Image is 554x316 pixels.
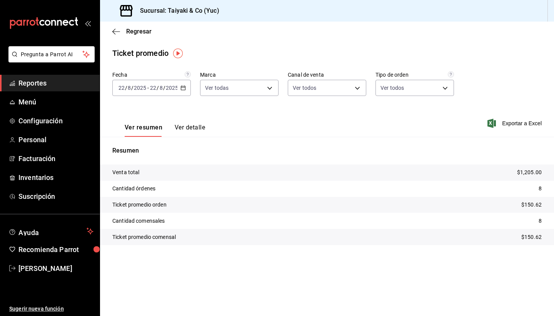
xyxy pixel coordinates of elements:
span: Ver todos [293,84,316,92]
div: Ticket promedio [112,47,169,59]
input: ---- [165,85,179,91]
span: Suscripción [18,191,93,202]
img: Tooltip marker [173,49,183,58]
span: Ver todas [205,84,229,92]
p: $150.62 [521,233,542,241]
span: Inventarios [18,172,93,183]
span: / [131,85,133,91]
input: ---- [133,85,147,91]
p: Venta total [112,168,139,176]
button: Regresar [112,28,152,35]
span: / [157,85,159,91]
span: Pregunta a Parrot AI [21,50,83,59]
p: Resumen [112,146,542,155]
span: [PERSON_NAME] [18,263,93,274]
span: Reportes [18,78,93,88]
span: / [163,85,165,91]
input: -- [150,85,157,91]
p: Cantidad órdenes [112,185,155,193]
span: Menú [18,97,93,107]
label: Marca [200,72,279,77]
span: Facturación [18,153,93,164]
input: -- [118,85,125,91]
span: Sugerir nueva función [9,305,93,313]
span: - [147,85,149,91]
span: Ver todos [380,84,404,92]
button: Pregunta a Parrot AI [8,46,95,62]
a: Pregunta a Parrot AI [5,56,95,64]
p: $150.62 [521,201,542,209]
label: Canal de venta [288,72,366,77]
p: Ticket promedio comensal [112,233,176,241]
button: Ver detalle [175,124,205,137]
div: navigation tabs [125,124,205,137]
p: 8 [539,217,542,225]
input: -- [159,85,163,91]
h3: Sucursal: Taiyaki & Co (Yuc) [134,6,219,15]
button: Ver resumen [125,124,162,137]
span: Recomienda Parrot [18,244,93,255]
label: Fecha [112,72,191,77]
button: open_drawer_menu [85,20,91,26]
p: Ticket promedio orden [112,201,167,209]
input: -- [127,85,131,91]
button: Exportar a Excel [489,119,542,128]
p: $1,205.00 [517,168,542,176]
p: 8 [539,185,542,193]
span: Configuración [18,116,93,126]
p: Cantidad comensales [112,217,165,225]
span: Ayuda [18,227,83,236]
span: / [125,85,127,91]
span: Personal [18,134,93,145]
svg: Todas las órdenes contabilizan 1 comensal a excepción de órdenes de mesa con comensales obligator... [448,71,454,77]
svg: Información delimitada a máximo 62 días. [185,71,191,77]
label: Tipo de orden [375,72,454,77]
span: Regresar [126,28,152,35]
